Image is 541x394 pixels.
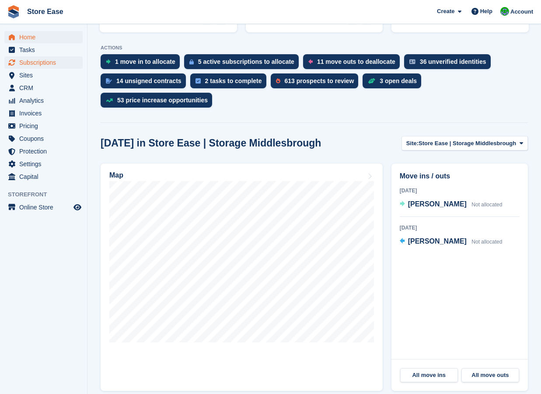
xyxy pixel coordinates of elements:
a: menu [4,120,83,132]
p: ACTIONS [101,45,528,51]
a: 36 unverified identities [404,54,495,73]
span: Home [19,31,72,43]
img: task-75834270c22a3079a89374b754ae025e5fb1db73e45f91037f5363f120a921f8.svg [195,78,201,84]
div: 11 move outs to deallocate [317,58,395,65]
a: 53 price increase opportunities [101,93,216,112]
a: menu [4,107,83,119]
a: 1 move in to allocate [101,54,184,73]
a: menu [4,69,83,81]
span: Invoices [19,107,72,119]
a: menu [4,145,83,157]
span: Coupons [19,132,72,145]
span: Pricing [19,120,72,132]
a: Preview store [72,202,83,213]
div: 36 unverified identities [420,58,486,65]
img: prospect-51fa495bee0391a8d652442698ab0144808aea92771e9ea1ae160a38d050c398.svg [276,78,280,84]
a: 613 prospects to review [271,73,363,93]
img: stora-icon-8386f47178a22dfd0bd8f6a31ec36ba5ce8667c1dd55bd0f319d3a0aa187defe.svg [7,5,20,18]
a: menu [4,132,83,145]
img: active_subscription_to_allocate_icon-d502201f5373d7db506a760aba3b589e785aa758c864c3986d89f69b8ff3... [189,59,194,65]
div: 5 active subscriptions to allocate [198,58,294,65]
span: Not allocated [471,202,502,208]
a: menu [4,82,83,94]
span: Online Store [19,201,72,213]
h2: [DATE] in Store Ease | Storage Middlesbrough [101,137,321,149]
span: Protection [19,145,72,157]
h2: Move ins / outs [400,171,520,181]
div: 3 open deals [380,77,417,84]
a: Map [101,164,383,391]
a: menu [4,158,83,170]
span: CRM [19,82,72,94]
a: 2 tasks to complete [190,73,271,93]
a: menu [4,31,83,43]
a: menu [4,201,83,213]
a: All move outs [461,368,519,382]
a: All move ins [400,368,458,382]
div: 613 prospects to review [285,77,354,84]
a: 5 active subscriptions to allocate [184,54,303,73]
a: Store Ease [24,4,67,19]
span: Analytics [19,94,72,107]
span: Storefront [8,190,87,199]
button: Site: Store Ease | Storage Middlesbrough [401,136,528,150]
div: [DATE] [400,187,520,195]
a: [PERSON_NAME] Not allocated [400,199,503,210]
span: Account [510,7,533,16]
a: [PERSON_NAME] Not allocated [400,236,503,248]
a: 3 open deals [363,73,426,93]
a: menu [4,56,83,69]
span: Not allocated [471,239,502,245]
h2: Map [109,171,123,179]
div: [DATE] [400,224,520,232]
img: verify_identity-adf6edd0f0f0b5bbfe63781bf79b02c33cf7c696d77639b501bdc392416b5a36.svg [409,59,415,64]
span: [PERSON_NAME] [408,200,467,208]
div: 53 price increase opportunities [117,97,208,104]
a: menu [4,44,83,56]
span: Store Ease | Storage Middlesbrough [419,139,516,148]
img: Neal Smitheringale [500,7,509,16]
div: 14 unsigned contracts [116,77,181,84]
img: deal-1b604bf984904fb50ccaf53a9ad4b4a5d6e5aea283cecdc64d6e3604feb123c2.svg [368,78,375,84]
span: Site: [406,139,419,148]
span: Settings [19,158,72,170]
div: 2 tasks to complete [205,77,262,84]
span: Sites [19,69,72,81]
span: Subscriptions [19,56,72,69]
a: menu [4,171,83,183]
img: contract_signature_icon-13c848040528278c33f63329250d36e43548de30e8caae1d1a13099fd9432cc5.svg [106,78,112,84]
span: Help [480,7,492,16]
a: 11 move outs to deallocate [303,54,404,73]
span: [PERSON_NAME] [408,237,467,245]
a: 14 unsigned contracts [101,73,190,93]
span: Create [437,7,454,16]
div: 1 move in to allocate [115,58,175,65]
span: Capital [19,171,72,183]
img: move_ins_to_allocate_icon-fdf77a2bb77ea45bf5b3d319d69a93e2d87916cf1d5bf7949dd705db3b84f3ca.svg [106,59,111,64]
span: Tasks [19,44,72,56]
img: price_increase_opportunities-93ffe204e8149a01c8c9dc8f82e8f89637d9d84a8eef4429ea346261dce0b2c0.svg [106,98,113,102]
a: menu [4,94,83,107]
img: move_outs_to_deallocate_icon-f764333ba52eb49d3ac5e1228854f67142a1ed5810a6f6cc68b1a99e826820c5.svg [308,59,313,64]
